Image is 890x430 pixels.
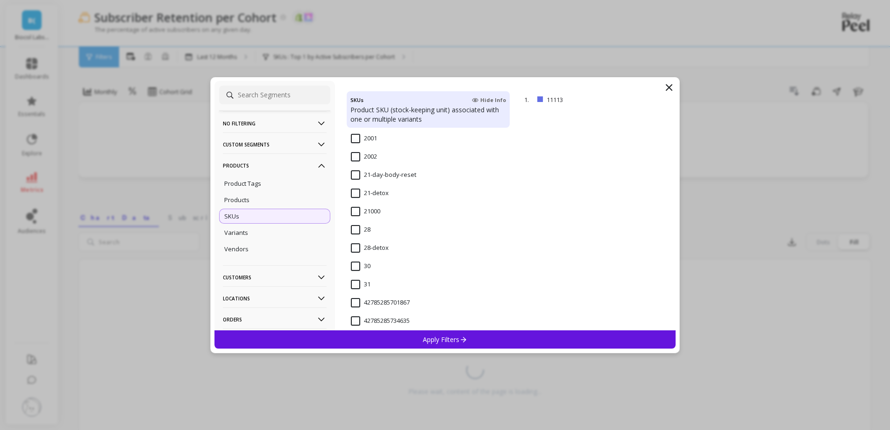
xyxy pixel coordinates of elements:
p: Product Tags [224,179,261,188]
h4: SKUs [350,95,363,105]
input: Search Segments [219,86,330,104]
p: SKUs [224,212,239,220]
p: Products [223,153,327,177]
span: Hide Info [472,96,506,104]
p: No filtering [223,111,327,135]
p: Apply Filters [423,335,467,344]
p: Customers [223,265,327,289]
span: 42785285701867 [351,298,410,307]
span: 2002 [351,152,377,161]
span: 42785285734635 [351,316,410,326]
span: 28 [351,225,370,234]
p: Products [224,196,249,204]
p: Vendors [224,245,249,253]
p: Locations [223,286,327,310]
span: 21-day-body-reset [351,170,416,180]
p: Subscriptions [223,328,327,352]
span: 21000 [351,207,380,216]
p: Product SKU (stock-keeping unit) associated with one or multiple variants [350,105,506,124]
p: 1. [524,95,534,104]
span: 21-detox [351,189,389,198]
span: 30 [351,262,370,271]
span: 2001 [351,134,377,143]
p: Orders [223,307,327,331]
span: 31 [351,280,370,289]
p: Custom Segments [223,132,327,156]
p: 11113 [547,95,616,104]
span: 28-detox [351,243,389,253]
p: Variants [224,228,248,237]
